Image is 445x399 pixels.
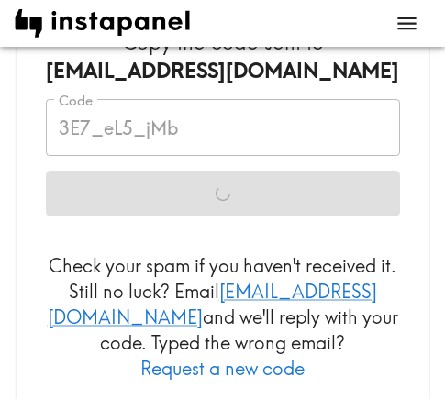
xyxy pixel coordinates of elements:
label: Code [59,91,93,111]
button: Request a new code [140,356,305,382]
a: [EMAIL_ADDRESS][DOMAIN_NAME] [48,280,377,328]
img: instapanel [15,9,190,38]
div: [EMAIL_ADDRESS][DOMAIN_NAME] [46,57,400,85]
p: Check your spam if you haven't received it. Still no luck? Email and we'll reply with your code. ... [46,253,400,382]
input: xxx_xxx_xxx [46,99,400,156]
h6: Copy the code sent to [46,28,400,85]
